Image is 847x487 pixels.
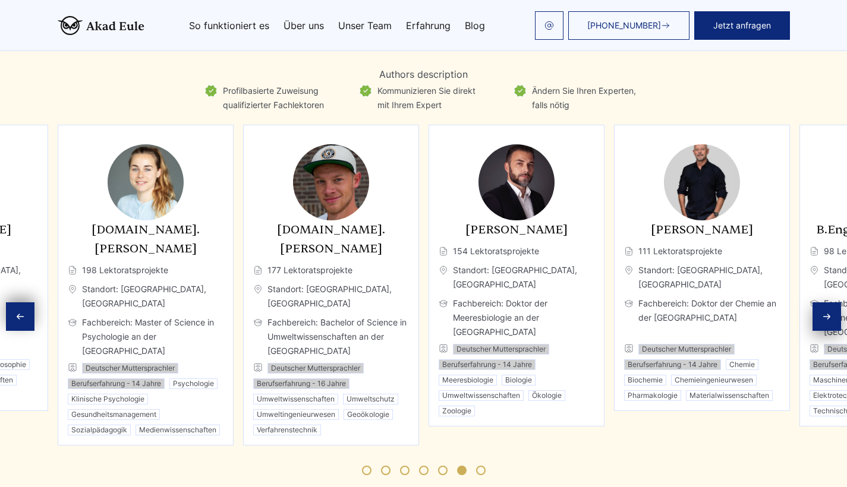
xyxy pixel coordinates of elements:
span: Fachbereich: Doktor der Chemie an der [GEOGRAPHIC_DATA] [624,296,780,339]
li: Berufserfahrung - 14 Jahre [439,359,536,370]
li: Biologie [502,375,536,385]
li: Umweltingenieurwesen [253,409,339,420]
span: Fachbereich: Master of Science in Psychologie an der [GEOGRAPHIC_DATA] [68,315,223,358]
li: Klinische Psychologie [68,394,148,404]
span: Go to slide 1 [362,466,371,475]
img: Dr. Markus Schneider [664,144,740,220]
a: Blog [465,21,485,30]
h3: [DOMAIN_NAME]. [PERSON_NAME] [68,220,223,258]
li: Zoologie [439,406,475,416]
img: logo [58,16,144,35]
span: Standort: [GEOGRAPHIC_DATA], [GEOGRAPHIC_DATA] [253,282,409,311]
li: Deutscher Muttersprachler [82,363,178,374]
li: Biochemie [624,375,666,385]
li: Berufserfahrung - 14 Jahre [624,359,721,370]
div: Authors description [58,65,790,84]
h3: [PERSON_NAME] [624,220,780,239]
div: 9 / 11 [614,125,790,411]
h3: [PERSON_NAME] [439,220,594,239]
span: Fachbereich: Bachelor of Science in Umweltwissenschaften an der [GEOGRAPHIC_DATA] [253,315,409,358]
div: 8 / 11 [429,125,604,426]
span: Go to slide 3 [400,466,410,475]
span: Go to slide 7 [476,466,486,475]
span: Fachbereich: Doktor der Meeresbiologie an der [GEOGRAPHIC_DATA] [439,296,594,339]
li: Chemieingenieurwesen [671,375,757,385]
img: B.Sc. Eric Zimmermann [293,144,369,220]
li: Meeresbiologie [439,375,497,385]
li: Medienwissenschaften [136,425,220,435]
li: Materialwissenschaften [686,390,773,401]
a: So funktioniert es [189,21,269,30]
li: Umweltschutz [343,394,398,404]
li: Geoökologie [344,409,393,420]
span: 198 Lektoratsprojekte [68,263,223,277]
a: Über uns [284,21,324,30]
li: Umweltwissenschaften [253,394,338,404]
div: 6 / 11 [58,125,234,445]
div: 7 / 11 [243,125,419,445]
span: Go to slide 5 [438,466,448,475]
li: Berufserfahrung - 14 Jahre [68,378,165,389]
h3: [DOMAIN_NAME]. [PERSON_NAME] [253,220,409,258]
span: Standort: [GEOGRAPHIC_DATA], [GEOGRAPHIC_DATA] [68,282,223,311]
li: Umweltwissenschaften [439,390,524,401]
img: M.Sc. Anna Nowak [108,144,184,220]
span: [PHONE_NUMBER] [587,21,661,30]
div: Next slide [813,302,841,331]
li: Chemie [726,359,758,370]
h2: Top akademische Ghostwriter, die Ihnen helfen [58,18,790,52]
span: 111 Lektoratsprojekte [624,244,780,258]
button: Jetzt anfragen [694,11,790,40]
img: Dr. Malte Kusch [478,144,555,220]
li: Deutscher Muttersprachler [267,363,364,374]
li: Profilbasierte Zuweisung qualifizierter Fachlektoren [204,84,335,112]
a: Erfahrung [406,21,451,30]
span: 177 Lektoratsprojekte [253,263,409,277]
li: Berufserfahrung - 16 Jahre [253,378,349,389]
li: Sozialpädagogik [68,425,131,435]
li: Gesundheitsmanagement [68,409,160,420]
span: 154 Lektoratsprojekte [439,244,594,258]
span: Go to slide 6 [457,466,467,475]
span: Standort: [GEOGRAPHIC_DATA], [GEOGRAPHIC_DATA] [439,263,594,292]
li: Ökologie [528,390,565,401]
img: email [544,21,554,30]
li: Psychologie [169,378,218,389]
a: [PHONE_NUMBER] [568,11,689,40]
span: Go to slide 4 [419,466,429,475]
li: Kommunizieren Sie direkt mit Ihrem Expert [358,84,489,112]
span: Standort: [GEOGRAPHIC_DATA], [GEOGRAPHIC_DATA] [624,263,780,292]
li: Deutscher Muttersprachler [453,344,549,355]
li: Verfahrenstechnik [253,425,321,435]
span: Go to slide 2 [381,466,391,475]
li: Pharmakologie [624,390,681,401]
a: Unser Team [338,21,392,30]
li: Ändern Sie Ihren Experten, falls nötig [513,84,644,112]
li: Deutscher Muttersprachler [638,344,735,355]
div: Previous slide [6,302,34,331]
